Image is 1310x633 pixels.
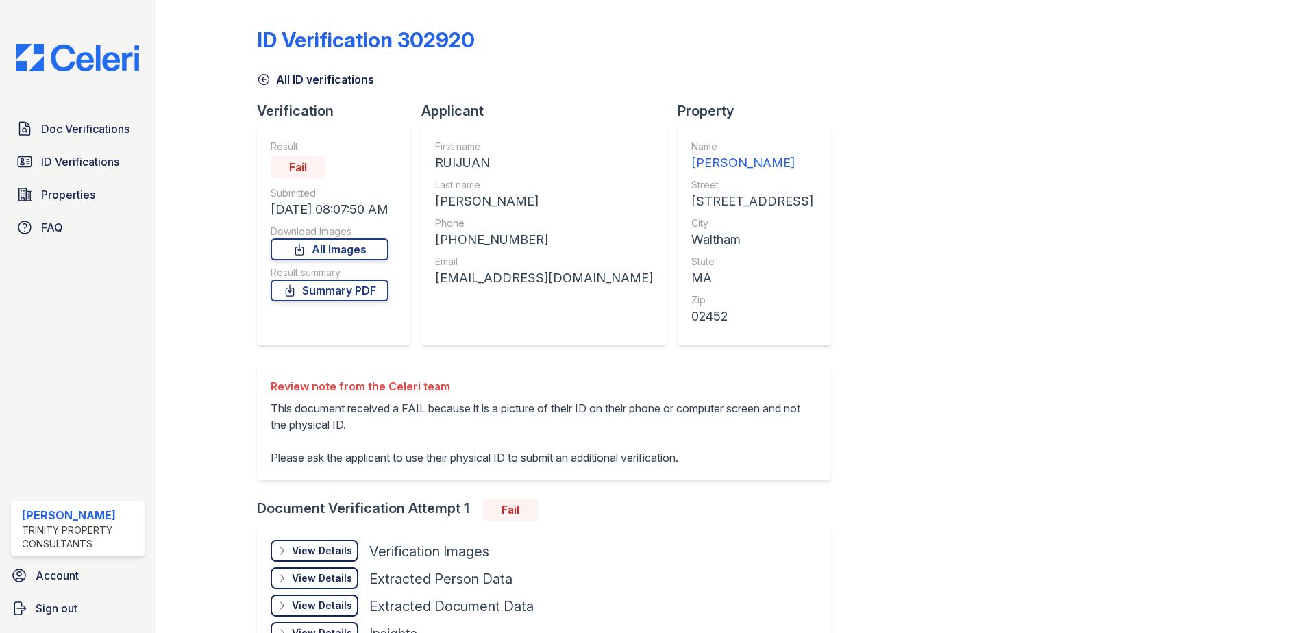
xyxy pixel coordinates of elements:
div: Verification [257,101,421,121]
span: ID Verifications [41,153,119,170]
a: All Images [271,238,388,260]
span: Sign out [36,600,77,617]
a: ID Verifications [11,148,145,175]
div: Trinity Property Consultants [22,523,139,551]
div: Result [271,140,388,153]
div: Extracted Document Data [369,597,534,616]
div: Zip [691,293,813,307]
div: [STREET_ADDRESS] [691,192,813,211]
div: Review note from the Celeri team [271,378,817,395]
div: State [691,255,813,269]
span: FAQ [41,219,63,236]
div: ID Verification 302920 [257,27,475,52]
div: [PERSON_NAME] [435,192,653,211]
div: MA [691,269,813,288]
div: Extracted Person Data [369,569,512,588]
div: RUIJUAN [435,153,653,173]
div: City [691,216,813,230]
p: This document received a FAIL because it is a picture of their ID on their phone or computer scre... [271,400,817,466]
a: All ID verifications [257,71,374,88]
div: Street [691,178,813,192]
a: Name [PERSON_NAME] [691,140,813,173]
span: Properties [41,186,95,203]
div: Document Verification Attempt 1 [257,499,842,521]
span: Doc Verifications [41,121,129,137]
div: First name [435,140,653,153]
div: [PERSON_NAME] [691,153,813,173]
div: Email [435,255,653,269]
div: Applicant [421,101,678,121]
a: Summary PDF [271,280,388,301]
a: FAQ [11,214,145,241]
div: Last name [435,178,653,192]
div: Fail [271,156,325,178]
a: Doc Verifications [11,115,145,142]
div: Name [691,140,813,153]
div: 02452 [691,307,813,326]
div: Submitted [271,186,388,200]
div: Phone [435,216,653,230]
div: [DATE] 08:07:50 AM [271,200,388,219]
div: Fail [483,499,538,521]
div: Result summary [271,266,388,280]
span: Account [36,567,79,584]
div: Verification Images [369,542,489,561]
a: Sign out [5,595,150,622]
div: View Details [292,599,352,612]
img: CE_Logo_Blue-a8612792a0a2168367f1c8372b55b34899dd931a85d93a1a3d3e32e68fde9ad4.png [5,44,150,71]
div: [PHONE_NUMBER] [435,230,653,249]
div: [EMAIL_ADDRESS][DOMAIN_NAME] [435,269,653,288]
div: Waltham [691,230,813,249]
div: Download Images [271,225,388,238]
div: View Details [292,571,352,585]
div: Property [678,101,842,121]
a: Account [5,562,150,589]
a: Properties [11,181,145,208]
div: View Details [292,544,352,558]
div: [PERSON_NAME] [22,507,139,523]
